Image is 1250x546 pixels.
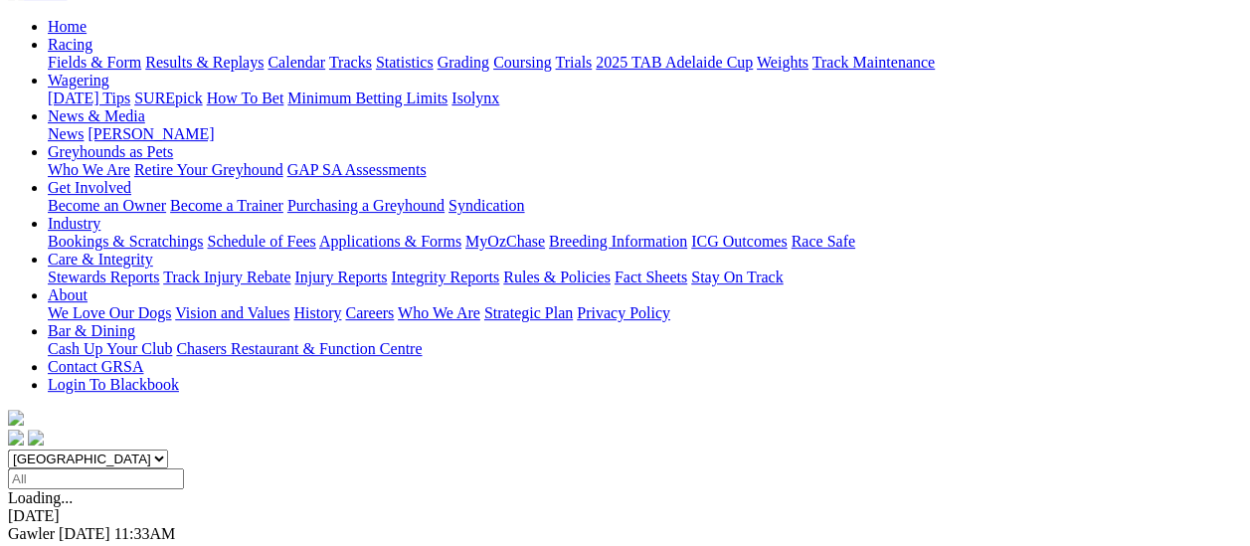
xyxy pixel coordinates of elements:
[48,36,92,53] a: Racing
[376,54,434,71] a: Statistics
[48,107,145,124] a: News & Media
[48,72,109,89] a: Wagering
[48,18,87,35] a: Home
[691,233,787,250] a: ICG Outcomes
[88,125,214,142] a: [PERSON_NAME]
[48,322,135,339] a: Bar & Dining
[268,54,325,71] a: Calendar
[48,251,153,268] a: Care & Integrity
[8,430,24,446] img: facebook.svg
[48,125,1242,143] div: News & Media
[48,125,84,142] a: News
[145,54,264,71] a: Results & Replays
[503,269,611,285] a: Rules & Policies
[48,90,1242,107] div: Wagering
[345,304,394,321] a: Careers
[48,161,130,178] a: Who We Are
[207,233,315,250] a: Schedule of Fees
[293,304,341,321] a: History
[438,54,489,71] a: Grading
[319,233,461,250] a: Applications & Forms
[757,54,808,71] a: Weights
[48,358,143,375] a: Contact GRSA
[176,340,422,357] a: Chasers Restaurant & Function Centre
[48,161,1242,179] div: Greyhounds as Pets
[175,304,289,321] a: Vision and Values
[48,304,171,321] a: We Love Our Dogs
[48,54,141,71] a: Fields & Form
[48,304,1242,322] div: About
[134,161,283,178] a: Retire Your Greyhound
[48,179,131,196] a: Get Involved
[59,525,110,542] span: [DATE]
[48,90,130,106] a: [DATE] Tips
[8,525,55,542] span: Gawler
[114,525,176,542] span: 11:33AM
[329,54,372,71] a: Tracks
[484,304,573,321] a: Strategic Plan
[555,54,592,71] a: Trials
[577,304,670,321] a: Privacy Policy
[448,197,524,214] a: Syndication
[391,269,499,285] a: Integrity Reports
[596,54,753,71] a: 2025 TAB Adelaide Cup
[549,233,687,250] a: Breeding Information
[48,376,179,393] a: Login To Blackbook
[398,304,480,321] a: Who We Are
[48,340,1242,358] div: Bar & Dining
[8,468,184,489] input: Select date
[48,233,203,250] a: Bookings & Scratchings
[451,90,499,106] a: Isolynx
[465,233,545,250] a: MyOzChase
[134,90,202,106] a: SUREpick
[691,269,783,285] a: Stay On Track
[615,269,687,285] a: Fact Sheets
[287,161,427,178] a: GAP SA Assessments
[48,54,1242,72] div: Racing
[812,54,935,71] a: Track Maintenance
[48,215,100,232] a: Industry
[207,90,284,106] a: How To Bet
[791,233,854,250] a: Race Safe
[287,90,447,106] a: Minimum Betting Limits
[48,269,1242,286] div: Care & Integrity
[48,269,159,285] a: Stewards Reports
[48,233,1242,251] div: Industry
[8,410,24,426] img: logo-grsa-white.png
[163,269,290,285] a: Track Injury Rebate
[48,197,166,214] a: Become an Owner
[48,286,88,303] a: About
[8,489,73,506] span: Loading...
[287,197,445,214] a: Purchasing a Greyhound
[294,269,387,285] a: Injury Reports
[48,143,173,160] a: Greyhounds as Pets
[48,340,172,357] a: Cash Up Your Club
[48,197,1242,215] div: Get Involved
[170,197,283,214] a: Become a Trainer
[28,430,44,446] img: twitter.svg
[493,54,552,71] a: Coursing
[8,507,1242,525] div: [DATE]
